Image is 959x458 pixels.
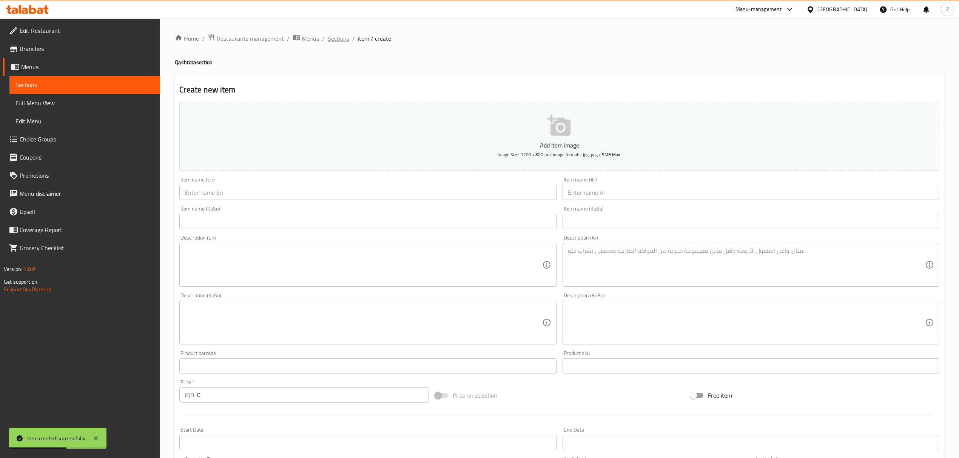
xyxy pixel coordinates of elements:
[735,5,782,14] div: Menu-management
[3,148,160,166] a: Coupons
[4,284,52,294] a: Support.OpsPlatform
[179,102,939,171] button: Add item imageImage Size: 1200 x 800 px / Image formats: jpg, png / 5MB Max.
[293,34,319,43] a: Menus
[20,44,154,53] span: Branches
[563,214,939,229] input: Enter name KuBa
[3,40,160,58] a: Branches
[3,166,160,184] a: Promotions
[453,391,497,400] span: Price on selection
[175,34,199,43] a: Home
[15,80,154,89] span: Sections
[328,34,349,43] a: Sections
[27,434,85,443] div: Item created successfully
[322,34,325,43] li: /
[191,141,928,150] p: Add item image
[9,94,160,112] a: Full Menu View
[9,112,160,130] a: Edit Menu
[563,185,939,200] input: Enter name Ar
[179,185,556,200] input: Enter name En
[23,264,35,274] span: 1.0.0
[9,76,160,94] a: Sections
[817,5,867,14] div: [GEOGRAPHIC_DATA]
[20,153,154,162] span: Coupons
[20,243,154,252] span: Grocery Checklist
[3,203,160,221] a: Upsell
[287,34,290,43] li: /
[20,207,154,216] span: Upsell
[3,184,160,203] a: Menu disclaimer
[3,221,160,239] a: Coverage Report
[20,171,154,180] span: Promotions
[498,150,621,159] span: Image Size: 1200 x 800 px / Image formats: jpg, png / 5MB Max.
[20,225,154,234] span: Coverage Report
[217,34,284,43] span: Restaurants management
[197,387,429,403] input: Please enter price
[15,117,154,126] span: Edit Menu
[202,34,205,43] li: /
[3,58,160,76] a: Menus
[208,34,284,43] a: Restaurants management
[358,34,391,43] span: item / create
[708,391,732,400] span: Free item
[20,26,154,35] span: Edit Restaurant
[3,22,160,40] a: Edit Restaurant
[15,98,154,108] span: Full Menu View
[185,390,194,400] p: IQD
[352,34,355,43] li: /
[946,5,949,14] span: Z
[20,135,154,144] span: Choice Groups
[175,58,944,66] h4: Qashtota section
[3,130,160,148] a: Choice Groups
[563,358,939,373] input: Please enter product sku
[175,34,944,43] nav: breadcrumb
[20,189,154,198] span: Menu disclaimer
[21,62,154,71] span: Menus
[179,358,556,373] input: Please enter product barcode
[302,34,319,43] span: Menus
[4,264,22,274] span: Version:
[179,214,556,229] input: Enter name KuSo
[179,84,939,95] h2: Create new item
[3,239,160,257] a: Grocery Checklist
[4,277,39,287] span: Get support on:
